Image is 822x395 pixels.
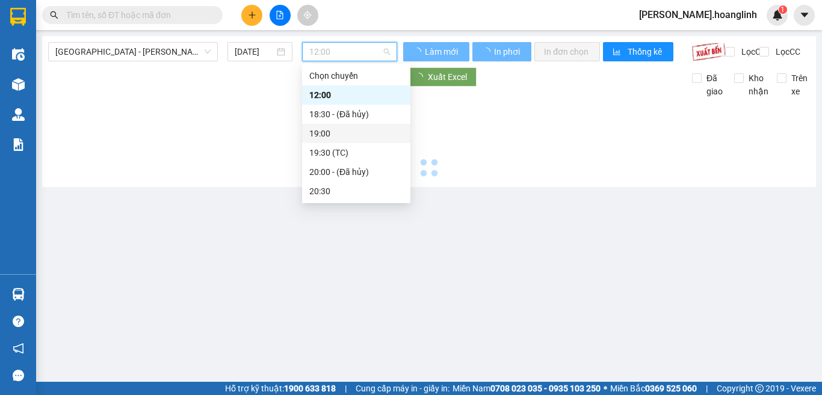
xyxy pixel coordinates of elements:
span: Đã giao [702,72,728,98]
img: warehouse-icon [12,288,25,301]
div: Chọn chuyến [309,69,403,82]
span: [PERSON_NAME].hoanglinh [629,7,767,22]
span: Hỗ trợ kỹ thuật: [225,382,336,395]
span: caret-down [799,10,810,20]
span: bar-chart [613,47,623,57]
div: Chọn chuyến [302,66,410,85]
span: Thống kê [628,45,664,58]
span: Lọc CR [737,45,768,58]
button: caret-down [794,5,815,26]
span: 12:00 [309,43,390,61]
div: 12:00 [309,88,403,102]
span: search [50,11,58,19]
span: | [345,382,347,395]
span: notification [13,343,24,354]
span: ⚪️ [604,386,607,391]
span: copyright [755,384,764,393]
button: bar-chartThống kê [603,42,673,61]
div: 18:30 - (Đã hủy) [309,108,403,121]
img: 9k= [691,42,726,61]
strong: 0369 525 060 [645,384,697,393]
div: 19:00 [309,127,403,140]
span: question-circle [13,316,24,327]
strong: 0708 023 035 - 0935 103 250 [490,384,601,393]
span: Trên xe [786,72,812,98]
img: warehouse-icon [12,108,25,121]
span: file-add [276,11,284,19]
span: message [13,370,24,381]
div: 19:30 (TC) [309,146,403,159]
img: logo-vxr [10,8,26,26]
button: file-add [270,5,291,26]
span: Làm mới [425,45,460,58]
span: Kho nhận [744,72,773,98]
input: Tìm tên, số ĐT hoặc mã đơn [66,8,208,22]
button: In phơi [472,42,531,61]
span: Miền Bắc [610,382,697,395]
button: Làm mới [403,42,469,61]
span: Lọc CC [771,45,802,58]
span: 1 [780,5,785,14]
span: aim [303,11,312,19]
img: warehouse-icon [12,78,25,91]
span: loading [413,47,423,56]
button: In đơn chọn [534,42,600,61]
div: 20:30 [309,185,403,198]
img: icon-new-feature [772,10,783,20]
img: solution-icon [12,138,25,151]
img: warehouse-icon [12,48,25,61]
span: | [706,382,708,395]
span: Cung cấp máy in - giấy in: [356,382,450,395]
sup: 1 [779,5,787,14]
strong: 1900 633 818 [284,384,336,393]
span: plus [248,11,256,19]
span: In phơi [494,45,522,58]
button: Xuất Excel [405,67,477,87]
span: Miền Nam [453,382,601,395]
div: 20:00 - (Đã hủy) [309,165,403,179]
span: loading [482,47,492,56]
button: plus [241,5,262,26]
button: aim [297,5,318,26]
span: Hà Nội - Quảng Bình [55,43,211,61]
input: 13/09/2025 [235,45,274,58]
